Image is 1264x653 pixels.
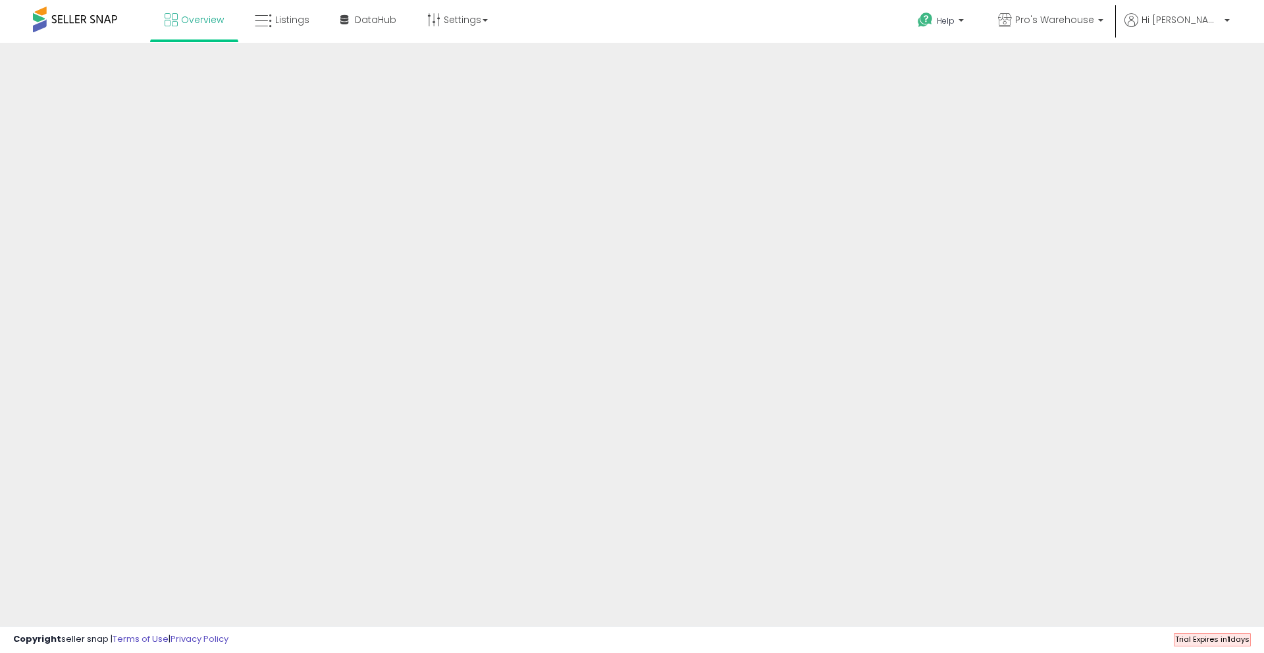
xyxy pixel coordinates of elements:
span: Listings [275,13,309,26]
span: Help [937,15,955,26]
span: Pro's Warehouse [1015,13,1094,26]
span: Hi [PERSON_NAME] [1142,13,1221,26]
a: Hi [PERSON_NAME] [1124,13,1230,43]
a: Help [907,2,977,43]
i: Get Help [917,12,934,28]
span: Overview [181,13,224,26]
span: DataHub [355,13,396,26]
